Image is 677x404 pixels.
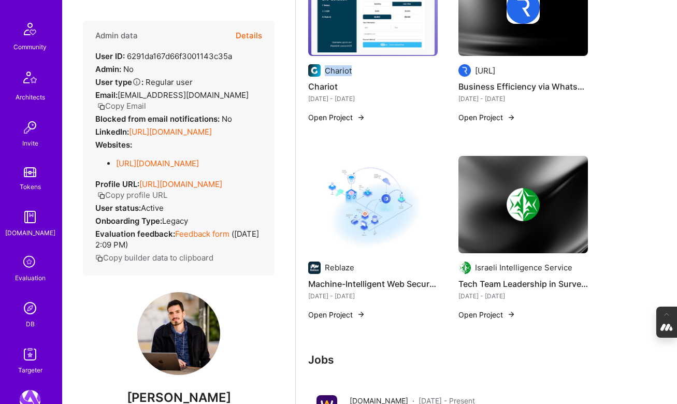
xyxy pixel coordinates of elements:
[20,253,40,272] i: icon SelectionTeam
[95,229,175,239] strong: Evaluation feedback:
[162,216,188,226] span: legacy
[325,65,352,76] div: Chariot
[95,51,232,62] div: 6291da167d66f3001143c35a
[137,292,220,375] img: User Avatar
[95,216,162,226] strong: Onboarding Type:
[20,207,40,227] img: guide book
[95,140,132,150] strong: Websites:
[95,77,193,88] div: Regular user
[308,93,438,104] div: [DATE] - [DATE]
[18,67,42,92] img: Architects
[507,188,540,221] img: Company logo
[95,203,141,213] strong: User status:
[175,229,229,239] a: Feedback form
[16,92,45,103] div: Architects
[95,254,103,262] i: icon Copy
[129,127,212,137] a: [URL][DOMAIN_NAME]
[15,272,46,283] div: Evaluation
[357,310,365,319] img: arrow-right
[97,192,105,199] i: icon Copy
[13,41,47,52] div: Community
[507,310,515,319] img: arrow-right
[95,252,213,263] button: Copy builder data to clipboard
[26,319,35,329] div: DB
[97,100,146,111] button: Copy Email
[97,190,167,200] button: Copy profile URL
[18,17,42,41] img: Community
[458,309,515,320] button: Open Project
[95,31,138,40] h4: Admin data
[20,298,40,319] img: Admin Search
[141,203,164,213] span: Active
[24,167,36,177] img: tokens
[475,65,495,76] div: [URL]
[308,80,438,93] h4: Chariot
[20,181,41,192] div: Tokens
[325,262,354,273] div: Reblaze
[118,90,249,100] span: [EMAIL_ADDRESS][DOMAIN_NAME]
[95,64,121,74] strong: Admin:
[116,158,199,168] a: [URL][DOMAIN_NAME]
[95,114,222,124] strong: Blocked from email notifications:
[308,309,365,320] button: Open Project
[308,262,321,274] img: Company logo
[458,80,588,93] h4: Business Efficiency via WhatsApp Integration
[458,156,588,253] img: cover
[5,227,55,238] div: [DOMAIN_NAME]
[236,21,262,51] button: Details
[308,156,438,253] img: Machine-Intelligent Web Security Platform
[308,353,643,366] h3: Jobs
[95,179,139,189] strong: Profile URL:
[95,127,129,137] strong: LinkedIn:
[357,113,365,122] img: arrow-right
[458,277,588,291] h4: Tech Team Leadership in Surveillance
[458,262,471,274] img: Company logo
[308,64,321,77] img: Company logo
[95,228,262,250] div: ( [DATE] 2:09 PM )
[458,64,471,77] img: Company logo
[458,93,588,104] div: [DATE] - [DATE]
[475,262,572,273] div: Israeli Intelligence Service
[22,138,38,149] div: Invite
[507,113,515,122] img: arrow-right
[132,77,141,86] i: Help
[20,117,40,138] img: Invite
[95,90,118,100] strong: Email:
[95,51,125,61] strong: User ID:
[458,112,515,123] button: Open Project
[95,64,134,75] div: No
[18,365,42,376] div: Targeter
[458,291,588,301] div: [DATE] - [DATE]
[308,112,365,123] button: Open Project
[95,77,143,87] strong: User type :
[97,103,105,110] i: icon Copy
[95,113,232,124] div: No
[139,179,222,189] a: [URL][DOMAIN_NAME]
[20,344,40,365] img: Skill Targeter
[308,291,438,301] div: [DATE] - [DATE]
[308,277,438,291] h4: Machine-Intelligent Web Security Platform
